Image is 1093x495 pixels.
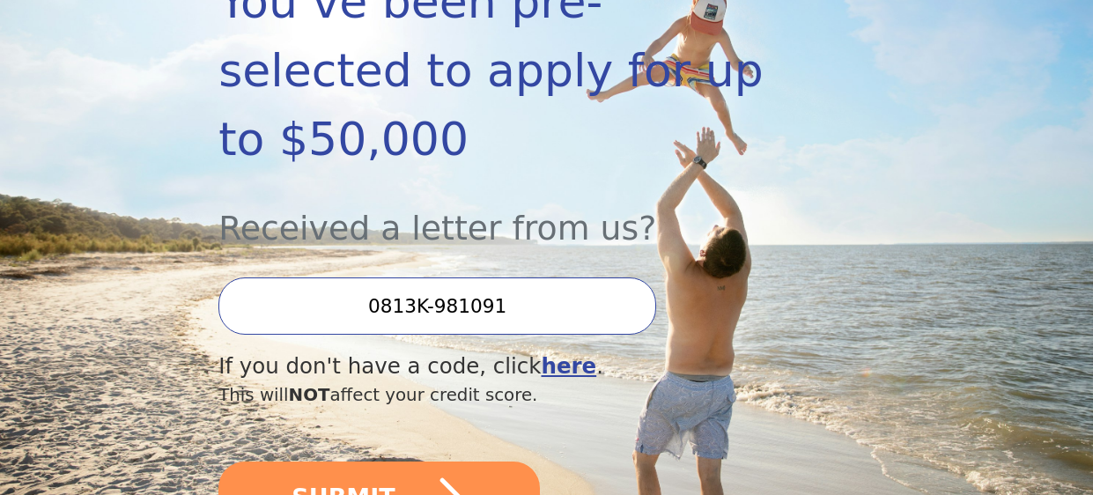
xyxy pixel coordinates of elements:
[218,382,776,409] div: This will affect your credit score.
[218,351,776,383] div: If you don't have a code, click .
[218,174,776,254] div: Received a letter from us?
[541,353,596,379] a: here
[289,385,330,405] span: NOT
[218,277,656,335] input: Enter your Offer Code:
